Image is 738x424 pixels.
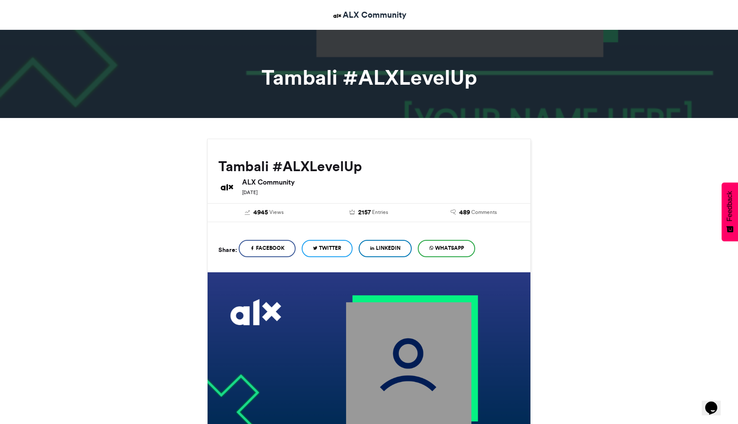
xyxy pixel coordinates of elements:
button: Feedback - Show survey [722,182,738,241]
iframe: chat widget [702,389,729,415]
img: ALX Community [218,179,236,196]
span: Views [269,208,284,216]
a: Twitter [302,240,353,257]
h5: Share: [218,244,237,255]
small: [DATE] [242,189,258,195]
a: 4945 Views [218,208,310,217]
a: 489 Comments [428,208,520,217]
span: LinkedIn [376,244,401,252]
img: ALX Community [332,10,343,21]
span: Entries [372,208,388,216]
a: WhatsApp [418,240,475,257]
span: Facebook [256,244,284,252]
span: 4945 [253,208,268,217]
span: Comments [471,208,497,216]
a: 2157 Entries [323,208,415,217]
span: Twitter [319,244,341,252]
a: LinkedIn [359,240,412,257]
span: Feedback [726,191,734,221]
span: WhatsApp [435,244,464,252]
h2: Tambali #ALXLevelUp [218,159,520,174]
a: Facebook [239,240,296,257]
h6: ALX Community [242,179,520,185]
span: 2157 [358,208,371,217]
h1: Tambali #ALXLevelUp [129,67,609,88]
span: 489 [459,208,470,217]
a: ALX Community [332,9,407,21]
